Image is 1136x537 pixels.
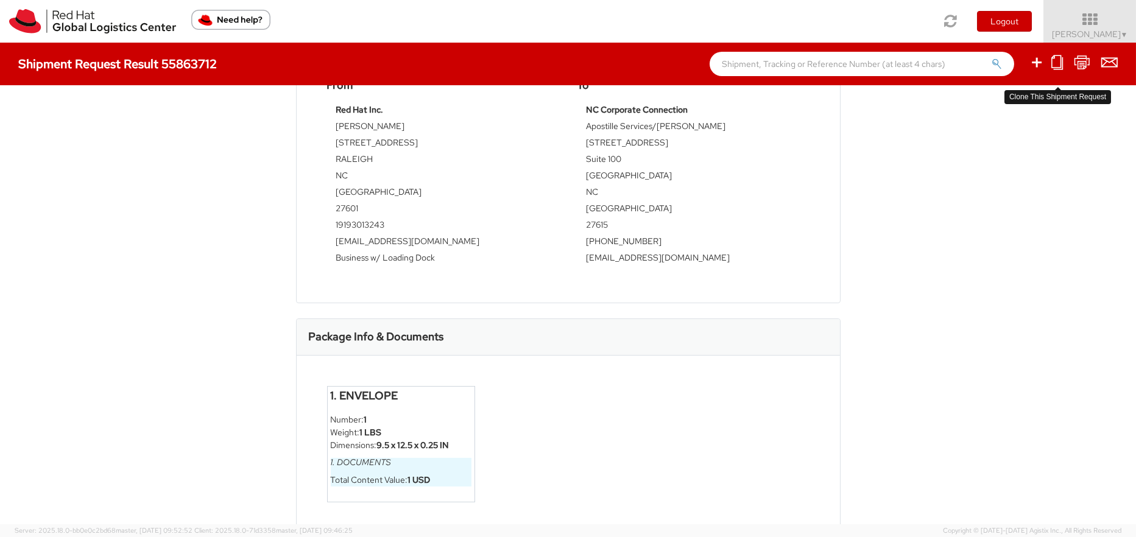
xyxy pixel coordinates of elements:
[336,186,550,202] td: [GEOGRAPHIC_DATA]
[309,331,444,343] h3: Package Info & Documents
[943,526,1121,536] span: Copyright © [DATE]-[DATE] Agistix Inc., All Rights Reserved
[18,57,217,71] h4: Shipment Request Result 55863712
[15,526,192,535] span: Server: 2025.18.0-bb0e0c2bd68
[331,426,472,439] li: Weight:
[327,79,559,91] h4: From
[336,104,384,115] strong: Red Hat Inc.
[336,153,550,169] td: RALEIGH
[587,235,800,251] td: [PHONE_NUMBER]
[1052,29,1128,40] span: [PERSON_NAME]
[336,202,550,219] td: 27601
[587,169,800,186] td: [GEOGRAPHIC_DATA]
[336,251,550,268] td: Business w/ Loading Dock
[587,120,800,136] td: Apostille Services/[PERSON_NAME]
[710,52,1014,76] input: Shipment, Tracking or Reference Number (at least 4 chars)
[364,414,367,425] strong: 1
[336,136,550,153] td: [STREET_ADDRESS]
[408,474,431,485] strong: 1 USD
[9,9,176,33] img: rh-logistics-00dfa346123c4ec078e1.svg
[587,104,688,115] strong: NC Corporate Connection
[336,219,550,235] td: 19193013243
[276,526,353,535] span: master, [DATE] 09:46:25
[331,439,472,452] li: Dimensions:
[1121,30,1128,40] span: ▼
[587,251,800,268] td: [EMAIL_ADDRESS][DOMAIN_NAME]
[331,458,472,467] h6: 1. Documents
[331,390,472,402] h4: 1. Envelope
[587,153,800,169] td: Suite 100
[194,526,353,535] span: Client: 2025.18.0-71d3358
[587,219,800,235] td: 27615
[977,11,1032,32] button: Logout
[116,526,192,535] span: master, [DATE] 09:52:52
[360,427,382,438] strong: 1 LBS
[587,202,800,219] td: [GEOGRAPHIC_DATA]
[336,235,550,251] td: [EMAIL_ADDRESS][DOMAIN_NAME]
[587,186,800,202] td: NC
[331,413,472,426] li: Number:
[336,120,550,136] td: [PERSON_NAME]
[191,10,270,30] button: Need help?
[336,169,550,186] td: NC
[331,474,472,486] li: Total Content Value:
[1004,90,1111,104] div: Clone This Shipment Request
[577,79,810,91] h4: To
[587,136,800,153] td: [STREET_ADDRESS]
[377,440,450,451] strong: 9.5 x 12.5 x 0.25 IN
